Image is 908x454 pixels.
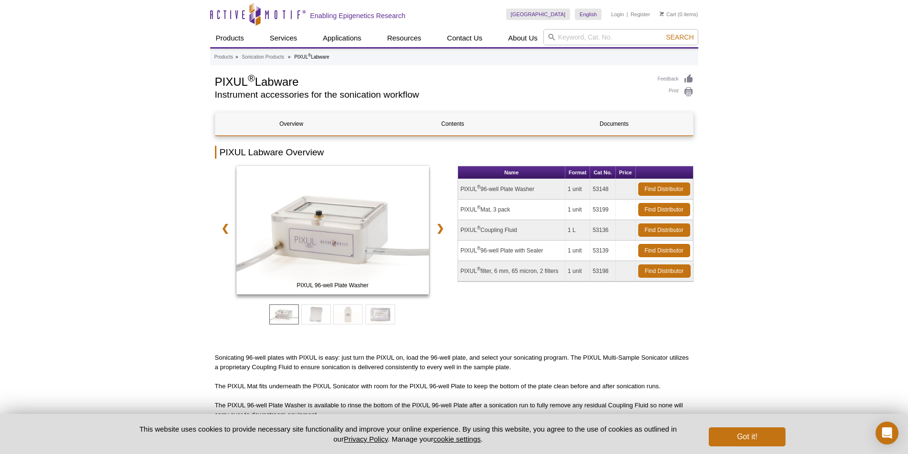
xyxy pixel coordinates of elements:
td: 53198 [590,261,616,282]
button: Search [663,33,696,41]
button: Got it! [709,427,785,446]
p: Sonicating 96-well plates with PIXUL is easy: just turn the PIXUL on, load the 96-well plate, and... [215,353,694,372]
td: 1 unit [565,179,590,200]
li: | [627,9,628,20]
a: Find Distributor [638,203,690,216]
a: Find Distributor [638,223,690,237]
a: Privacy Policy [344,435,388,443]
a: Services [264,29,303,47]
a: Documents [538,112,690,135]
td: 1 unit [565,241,590,261]
a: Resources [381,29,427,47]
a: Overview [215,112,367,135]
a: Print [658,87,694,97]
td: 53139 [590,241,616,261]
td: PIXUL 96-well Plate with Sealer [458,241,565,261]
a: ❯ [430,217,450,239]
td: 1 unit [565,261,590,282]
td: PIXUL Mat, 3 pack [458,200,565,220]
sup: ® [477,266,480,272]
a: ❮ [215,217,235,239]
a: [GEOGRAPHIC_DATA] [506,9,571,20]
td: PIXUL filter, 6 mm, 65 micron, 2 filters [458,261,565,282]
td: 53199 [590,200,616,220]
a: PIXUL 96-well Plate Washer [236,166,429,297]
h2: PIXUL Labware Overview [215,146,694,159]
a: English [575,9,602,20]
a: Find Distributor [638,244,690,257]
h2: Instrument accessories for the sonication workflow [215,91,648,99]
span: PIXUL 96-well Plate Washer [238,281,427,290]
th: Price [616,166,636,179]
th: Cat No. [590,166,616,179]
td: PIXUL 96-well Plate Washer [458,179,565,200]
th: Format [565,166,590,179]
h2: Enabling Epigenetics Research [310,11,406,20]
td: 1 unit [565,200,590,220]
td: 53136 [590,220,616,241]
a: Applications [317,29,367,47]
a: Cart [660,11,676,18]
input: Keyword, Cat. No. [543,29,698,45]
li: » [288,54,291,60]
a: Sonication Products [242,53,284,61]
sup: ® [477,205,480,210]
a: Contents [377,112,529,135]
sup: ® [248,73,255,83]
a: Find Distributor [638,264,691,278]
h1: PIXUL Labware [215,74,648,88]
li: PIXUL Labware [294,54,329,60]
td: 53148 [590,179,616,200]
sup: ® [308,53,311,58]
sup: ® [477,184,480,190]
td: 1 L [565,220,590,241]
img: Your Cart [660,11,664,16]
a: Find Distributor [638,182,690,196]
td: PIXUL Coupling Fluid [458,220,565,241]
a: Register [631,11,650,18]
a: About Us [502,29,543,47]
p: The PIXUL 96-well Plate Washer is available to rinse the bottom of the PIXUL 96-well Plate after ... [215,401,694,420]
a: Login [611,11,624,18]
a: Products [214,53,233,61]
sup: ® [477,246,480,251]
p: The PIXUL Mat fits underneath the PIXUL Sonicator with room for the PIXUL 96-well Plate to keep t... [215,382,694,391]
a: Contact Us [441,29,488,47]
img: PIXUL Plate Washer [236,166,429,294]
th: Name [458,166,565,179]
div: Open Intercom Messenger [876,422,898,444]
button: cookie settings [433,435,480,443]
span: Search [666,33,694,41]
li: (0 items) [660,9,698,20]
p: This website uses cookies to provide necessary site functionality and improve your online experie... [123,424,694,444]
a: Feedback [658,74,694,84]
a: Products [210,29,250,47]
li: » [235,54,238,60]
sup: ® [477,225,480,231]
